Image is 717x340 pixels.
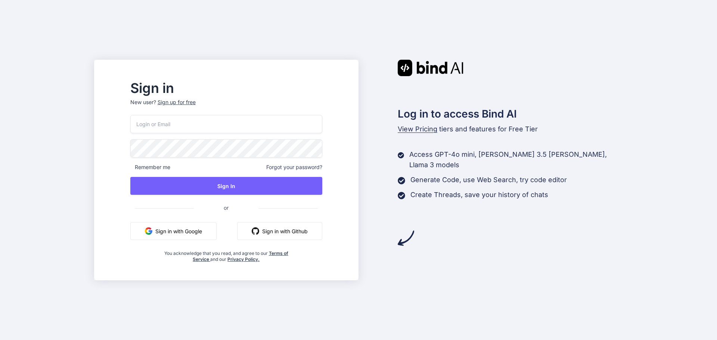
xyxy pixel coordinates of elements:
p: tiers and features for Free Tier [398,124,623,134]
h2: Log in to access Bind AI [398,106,623,122]
p: Access GPT-4o mini, [PERSON_NAME] 3.5 [PERSON_NAME], Llama 3 models [409,149,623,170]
div: Sign up for free [158,99,196,106]
span: Remember me [130,163,170,171]
button: Sign in with Google [130,222,217,240]
img: Bind AI logo [398,60,463,76]
span: View Pricing [398,125,437,133]
img: github [252,227,259,235]
button: Sign In [130,177,322,195]
p: Create Threads, save your history of chats [410,190,548,200]
h2: Sign in [130,82,322,94]
img: google [145,227,152,235]
span: or [194,199,258,217]
p: New user? [130,99,322,115]
p: Generate Code, use Web Search, try code editor [410,175,567,185]
a: Terms of Service [193,250,288,262]
button: Sign in with Github [237,222,322,240]
div: You acknowledge that you read, and agree to our and our [162,246,290,262]
a: Privacy Policy. [227,256,260,262]
img: arrow [398,230,414,246]
span: Forgot your password? [266,163,322,171]
input: Login or Email [130,115,322,133]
